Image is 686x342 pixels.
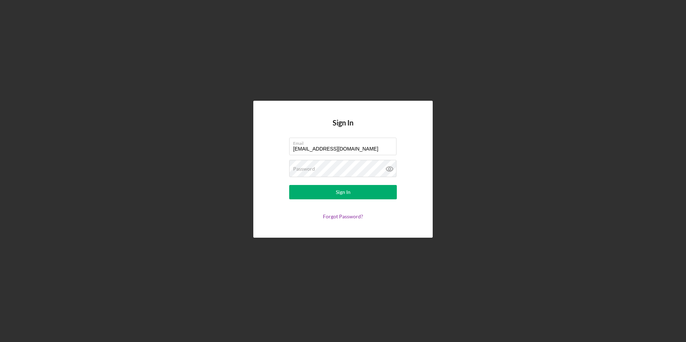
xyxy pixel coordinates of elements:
[293,166,315,172] label: Password
[293,138,396,146] label: Email
[323,213,363,219] a: Forgot Password?
[333,119,353,138] h4: Sign In
[336,185,351,199] div: Sign In
[289,185,397,199] button: Sign In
